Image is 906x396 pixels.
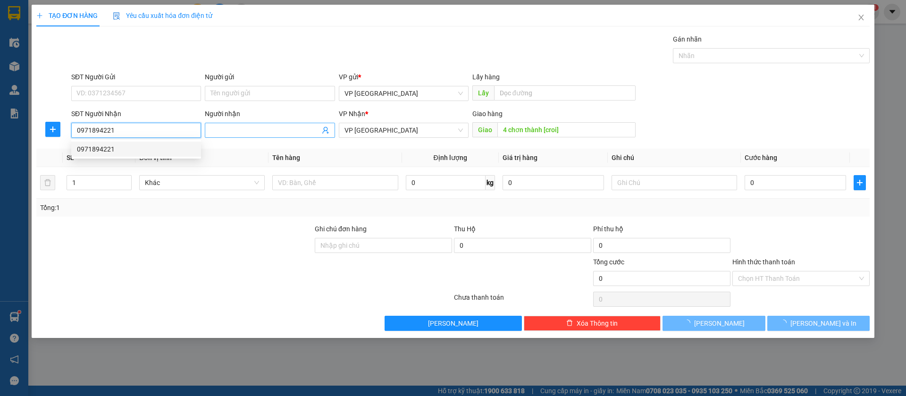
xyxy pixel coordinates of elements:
span: loading [780,320,790,326]
span: user-add [322,126,329,134]
span: [PERSON_NAME] [428,318,478,329]
input: VD: Bàn, Ghế [272,175,398,190]
input: Ghi Chú [612,175,737,190]
span: [PERSON_NAME] [694,318,745,329]
button: [PERSON_NAME] và In [767,316,870,331]
span: delete [566,320,573,327]
span: kg [486,175,495,190]
div: 0971894221 [77,144,195,154]
span: Khác [145,176,259,190]
div: Chưa thanh toán [453,292,592,309]
div: 0971894221 [71,142,201,157]
button: plus [45,122,60,137]
span: Lấy hàng [472,73,500,81]
th: Ghi chú [608,149,741,167]
button: plus [854,175,866,190]
span: plus [854,179,865,186]
div: Phí thu hộ [593,224,730,238]
span: plus [46,126,60,133]
span: Thu Hộ [454,225,476,233]
span: SL [67,154,74,161]
span: [PERSON_NAME] và In [790,318,856,329]
span: plus [36,12,43,19]
span: Tổng cước [593,258,624,266]
span: Yêu cầu xuất hóa đơn điện tử [113,12,212,19]
span: Giao [472,122,497,137]
input: Dọc đường [494,85,636,101]
button: [PERSON_NAME] [663,316,765,331]
span: Giá trị hàng [503,154,537,161]
span: Định lượng [434,154,467,161]
input: 0 [503,175,604,190]
span: Giao hàng [472,110,503,118]
span: VP Lộc Ninh [344,86,463,101]
div: SĐT Người Gửi [71,72,201,82]
span: Tên hàng [272,154,300,161]
button: deleteXóa Thông tin [524,316,661,331]
label: Hình thức thanh toán [732,258,795,266]
span: VP Sài Gòn [344,123,463,137]
span: Lấy [472,85,494,101]
label: Gán nhãn [673,35,702,43]
span: Cước hàng [745,154,777,161]
span: VP Nhận [339,110,365,118]
input: Ghi chú đơn hàng [315,238,452,253]
input: Dọc đường [497,122,636,137]
div: Người nhận [205,109,335,119]
img: icon [113,12,120,20]
button: [PERSON_NAME] [385,316,522,331]
button: delete [40,175,55,190]
span: Xóa Thông tin [577,318,618,329]
div: SĐT Người Nhận [71,109,201,119]
button: Close [848,5,874,31]
div: VP gửi [339,72,469,82]
label: Ghi chú đơn hàng [315,225,367,233]
div: Người gửi [205,72,335,82]
span: TẠO ĐƠN HÀNG [36,12,98,19]
span: loading [684,320,694,326]
div: Tổng: 1 [40,202,350,213]
span: close [857,14,865,21]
